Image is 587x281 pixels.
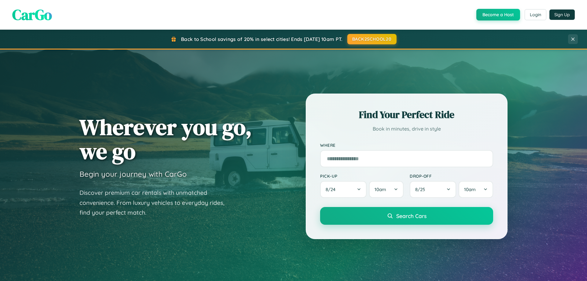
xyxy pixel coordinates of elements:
button: 10am [459,181,493,198]
button: Become a Host [476,9,520,20]
span: 8 / 25 [415,187,428,192]
button: BACK2SCHOOL20 [347,34,397,44]
button: Search Cars [320,207,493,225]
p: Discover premium car rentals with unmatched convenience. From luxury vehicles to everyday rides, ... [79,188,232,218]
button: Sign Up [549,9,575,20]
span: 10am [464,187,476,192]
span: Search Cars [396,213,426,219]
span: 10am [375,187,386,192]
label: Drop-off [410,173,493,179]
button: 8/25 [410,181,456,198]
h2: Find Your Perfect Ride [320,108,493,121]
button: 10am [369,181,404,198]
h1: Wherever you go, we go [79,115,252,163]
label: Pick-up [320,173,404,179]
button: Login [525,9,546,20]
p: Book in minutes, drive in style [320,124,493,133]
button: 8/24 [320,181,367,198]
label: Where [320,142,493,148]
span: Back to School savings of 20% in select cities! Ends [DATE] 10am PT. [181,36,342,42]
span: 8 / 24 [326,187,338,192]
h3: Begin your journey with CarGo [79,169,187,179]
span: CarGo [12,5,52,25]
